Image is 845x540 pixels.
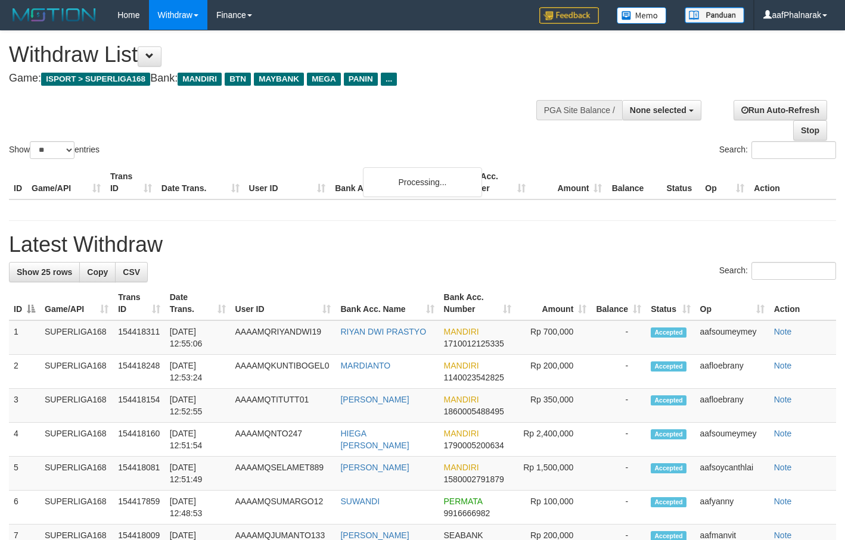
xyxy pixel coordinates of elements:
div: PGA Site Balance / [536,100,622,120]
a: SUWANDI [340,497,380,506]
td: 6 [9,491,40,525]
th: Action [769,286,836,320]
span: PANIN [344,73,378,86]
span: ISPORT > SUPERLIGA168 [41,73,150,86]
a: RIYAN DWI PRASTYO [340,327,426,336]
th: Amount: activate to sort column ascending [516,286,592,320]
img: Button%20Memo.svg [617,7,667,24]
a: Run Auto-Refresh [734,100,827,120]
th: User ID [244,166,331,199]
td: Rp 700,000 [516,320,592,355]
span: MANDIRI [444,361,479,370]
td: [DATE] 12:48:53 [165,491,231,525]
td: AAAAMQTITUTT01 [231,389,336,423]
th: Action [749,166,836,199]
td: SUPERLIGA168 [40,491,113,525]
td: 154417859 [113,491,165,525]
td: 2 [9,355,40,389]
span: ... [381,73,397,86]
span: SEABANK [444,530,483,540]
a: Copy [79,262,116,282]
td: [DATE] 12:55:06 [165,320,231,355]
a: Note [774,463,792,472]
td: Rp 350,000 [516,389,592,423]
a: Show 25 rows [9,262,80,282]
td: SUPERLIGA168 [40,457,113,491]
td: 5 [9,457,40,491]
td: AAAAMQNTO247 [231,423,336,457]
td: 4 [9,423,40,457]
td: AAAAMQRIYANDWI19 [231,320,336,355]
th: User ID: activate to sort column ascending [231,286,336,320]
a: [PERSON_NAME] [340,395,409,404]
span: Accepted [651,463,686,473]
td: AAAAMQSELAMET889 [231,457,336,491]
td: 154418081 [113,457,165,491]
a: Note [774,361,792,370]
th: ID [9,166,27,199]
td: SUPERLIGA168 [40,423,113,457]
td: aafloebrany [695,389,769,423]
td: - [591,355,646,389]
th: Bank Acc. Name: activate to sort column ascending [335,286,439,320]
td: 154418248 [113,355,165,389]
span: MAYBANK [254,73,304,86]
span: Show 25 rows [17,267,72,277]
th: Balance: activate to sort column ascending [591,286,646,320]
td: 154418160 [113,423,165,457]
td: aafsoycanthlai [695,457,769,491]
a: Note [774,497,792,506]
span: Accepted [651,327,686,338]
a: Note [774,530,792,540]
label: Search: [719,262,836,280]
td: - [591,457,646,491]
a: MARDIANTO [340,361,390,370]
td: Rp 1,500,000 [516,457,592,491]
th: Game/API: activate to sort column ascending [40,286,113,320]
div: Processing... [363,167,482,197]
a: HIEGA [PERSON_NAME] [340,429,409,450]
td: Rp 100,000 [516,491,592,525]
span: Accepted [651,361,686,372]
td: AAAAMQKUNTIBOGEL0 [231,355,336,389]
th: Status [661,166,700,199]
td: [DATE] 12:51:54 [165,423,231,457]
th: Bank Acc. Number [453,166,530,199]
td: AAAAMQSUMARGO12 [231,491,336,525]
td: Rp 200,000 [516,355,592,389]
span: Accepted [651,395,686,405]
th: Balance [607,166,661,199]
th: Game/API [27,166,105,199]
span: Accepted [651,497,686,507]
span: BTN [225,73,251,86]
td: 154418311 [113,320,165,355]
th: ID: activate to sort column descending [9,286,40,320]
td: Rp 2,400,000 [516,423,592,457]
span: Copy 1710012125335 to clipboard [444,339,504,348]
th: Date Trans.: activate to sort column ascending [165,286,231,320]
td: [DATE] 12:53:24 [165,355,231,389]
a: Stop [793,120,827,141]
select: Showentries [30,141,74,159]
span: Copy [87,267,108,277]
a: Note [774,327,792,336]
th: Op [700,166,749,199]
span: Copy 1790005200634 to clipboard [444,441,504,450]
th: Bank Acc. Number: activate to sort column ascending [439,286,516,320]
th: Trans ID: activate to sort column ascending [113,286,165,320]
span: Copy 9916666982 to clipboard [444,508,490,518]
h1: Withdraw List [9,43,551,67]
td: aafloebrany [695,355,769,389]
td: 3 [9,389,40,423]
img: panduan.png [685,7,744,23]
span: MEGA [307,73,341,86]
th: Trans ID [105,166,157,199]
span: Accepted [651,429,686,439]
button: None selected [622,100,701,120]
a: Note [774,429,792,438]
span: Copy 1580002791879 to clipboard [444,475,504,484]
img: Feedback.jpg [539,7,599,24]
td: 154418154 [113,389,165,423]
a: Note [774,395,792,404]
input: Search: [751,262,836,280]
